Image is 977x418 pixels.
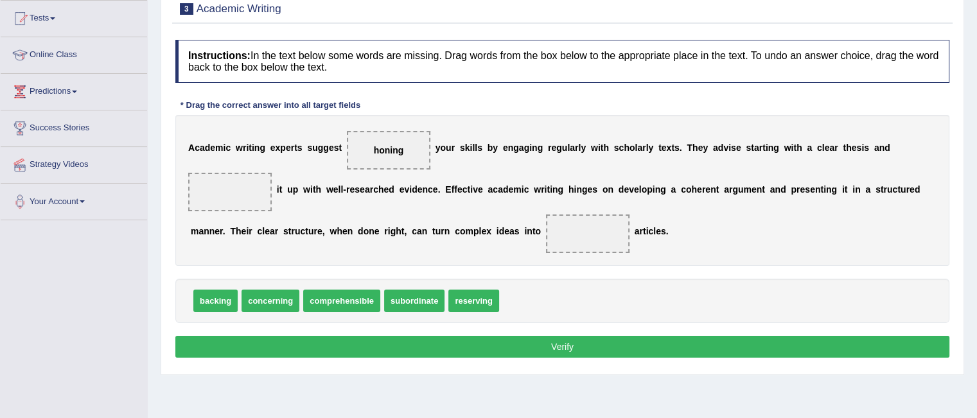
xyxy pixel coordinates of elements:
[210,143,215,153] b: e
[288,226,292,236] b: t
[705,184,710,195] b: e
[401,226,405,236] b: t
[175,99,365,111] div: * Drag the correct answer into all target fields
[883,184,886,195] b: r
[1,147,147,179] a: Strategy Videos
[728,143,731,153] b: i
[558,184,563,195] b: g
[550,184,552,195] b: i
[874,143,879,153] b: a
[887,184,893,195] b: u
[876,184,881,195] b: s
[791,184,797,195] b: p
[378,184,384,195] b: h
[220,226,223,236] b: r
[529,143,532,153] b: i
[820,184,823,195] b: t
[436,143,441,153] b: y
[243,143,246,153] b: r
[412,226,417,236] b: c
[713,143,718,153] b: a
[465,143,470,153] b: k
[793,143,797,153] b: t
[915,184,920,195] b: d
[404,226,407,236] b: ,
[751,143,754,153] b: t
[347,131,430,170] span: Drop target
[770,184,775,195] b: a
[834,143,838,153] b: r
[642,184,647,195] b: o
[666,143,671,153] b: x
[391,226,396,236] b: g
[373,184,378,195] b: c
[800,184,805,195] b: e
[323,143,329,153] b: g
[743,184,751,195] b: m
[175,40,949,83] h4: In the text below some words are missing. Drag words from the box below to the appropriate place ...
[762,184,765,195] b: t
[901,184,906,195] b: u
[276,143,281,153] b: x
[503,143,508,153] b: e
[768,143,774,153] b: n
[773,143,779,153] b: g
[825,143,830,153] b: e
[200,143,205,153] b: a
[578,143,581,153] b: l
[396,226,401,236] b: h
[384,226,387,236] b: r
[746,143,751,153] b: s
[587,184,592,195] b: e
[629,184,634,195] b: v
[855,184,861,195] b: n
[845,184,848,195] b: t
[546,214,629,253] span: Drop target
[544,184,547,195] b: i
[648,143,653,153] b: y
[409,184,412,195] b: i
[270,226,275,236] b: a
[754,143,759,153] b: a
[522,184,524,195] b: i
[524,184,529,195] b: c
[330,226,337,236] b: w
[460,226,466,236] b: o
[297,143,303,153] b: s
[446,143,452,153] b: u
[246,143,249,153] b: i
[312,143,318,153] b: u
[360,184,365,195] b: e
[766,143,768,153] b: i
[591,143,598,153] b: w
[441,226,444,236] b: r
[254,143,260,153] b: n
[470,184,473,195] b: i
[624,143,629,153] b: h
[204,226,209,236] b: n
[454,184,457,195] b: f
[432,226,436,236] b: t
[603,184,608,195] b: o
[724,184,729,195] b: a
[619,184,624,195] b: d
[260,143,265,153] b: g
[653,184,655,195] b: i
[608,184,613,195] b: n
[224,143,226,153] b: i
[307,143,312,153] b: s
[805,184,810,195] b: s
[280,143,286,153] b: p
[188,50,251,61] b: Instructions:
[291,226,294,236] b: r
[697,184,702,195] b: e
[422,184,428,195] b: n
[784,143,791,153] b: w
[829,143,834,153] b: a
[822,143,825,153] b: l
[438,184,441,195] b: .
[624,184,629,195] b: e
[732,184,738,195] b: g
[498,184,503,195] b: a
[548,143,551,153] b: r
